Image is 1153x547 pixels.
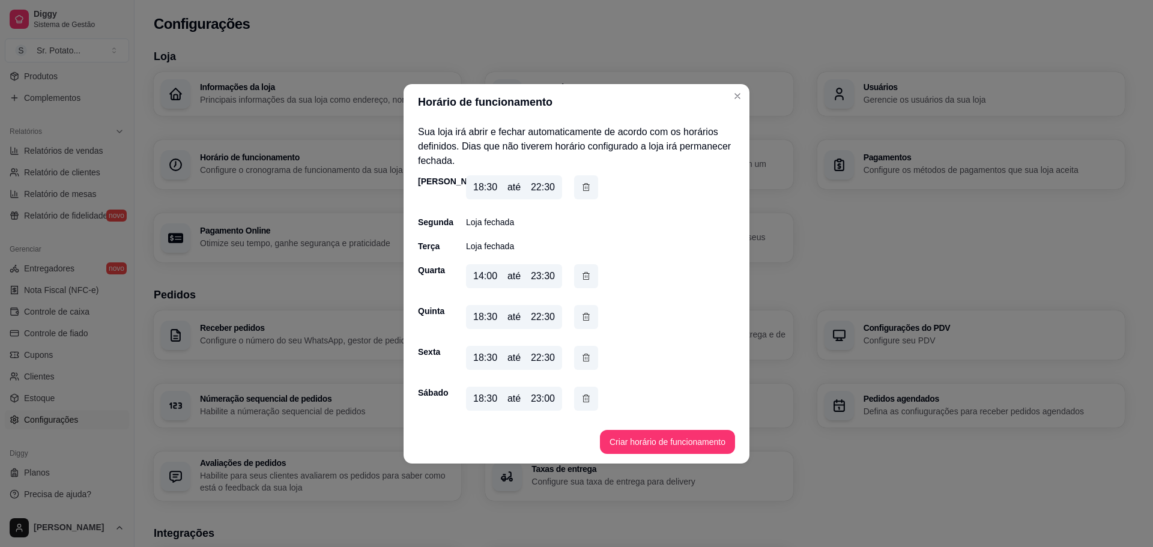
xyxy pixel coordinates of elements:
div: 22:30 [531,351,555,365]
div: Quinta [418,305,442,317]
div: 23:30 [531,269,555,283]
p: Loja fechada [466,240,514,252]
div: 22:30 [531,180,555,195]
div: 18:30 [473,391,497,406]
button: Criar horário de funcionamento [600,430,735,454]
button: Close [728,86,747,106]
p: Loja fechada [466,216,514,228]
div: 18:30 [473,351,497,365]
div: até [507,391,521,406]
div: 23:00 [531,391,555,406]
div: Sábado [418,387,442,399]
div: até [507,269,521,283]
div: [PERSON_NAME] [418,175,442,187]
div: 22:30 [531,310,555,324]
div: Quarta [418,264,442,276]
div: Segunda [418,216,442,228]
div: 18:30 [473,310,497,324]
p: Sua loja irá abrir e fechar automaticamente de acordo com os horários definidos. Dias que não tiv... [418,125,735,168]
div: até [507,310,521,324]
header: Horário de funcionamento [404,84,749,120]
div: Sexta [418,346,442,358]
div: 14:00 [473,269,497,283]
div: até [507,180,521,195]
div: até [507,351,521,365]
div: 18:30 [473,180,497,195]
div: Terça [418,240,442,252]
